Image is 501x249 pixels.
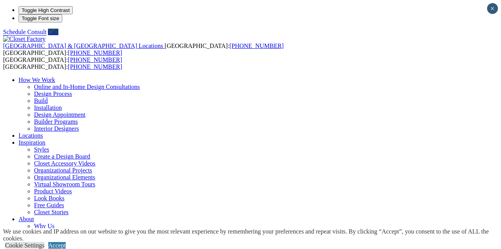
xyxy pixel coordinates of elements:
[19,216,34,222] a: About
[34,118,78,125] a: Builder Programs
[34,146,49,153] a: Styles
[19,14,62,22] button: Toggle Font size
[34,125,79,132] a: Interior Designers
[34,223,55,229] a: Why Us
[19,77,55,83] a: How We Work
[5,242,44,249] a: Cookie Settings
[487,3,498,14] button: Close
[48,29,58,35] a: Call
[22,15,59,21] span: Toggle Font size
[34,90,72,97] a: Design Process
[34,160,95,167] a: Closet Accessory Videos
[3,56,122,70] span: [GEOGRAPHIC_DATA]: [GEOGRAPHIC_DATA]:
[3,43,163,49] span: [GEOGRAPHIC_DATA] & [GEOGRAPHIC_DATA] Locations
[34,195,65,201] a: Look Books
[68,56,122,63] a: [PHONE_NUMBER]
[3,228,501,242] div: We use cookies and IP address on our website to give you the most relevant experience by remember...
[34,209,68,215] a: Closet Stories
[19,6,73,14] button: Toggle High Contrast
[34,153,90,160] a: Create a Design Board
[3,43,284,56] span: [GEOGRAPHIC_DATA]: [GEOGRAPHIC_DATA]:
[34,111,85,118] a: Design Appointment
[3,29,46,35] a: Schedule Consult
[34,167,92,174] a: Organizational Projects
[22,7,70,13] span: Toggle High Contrast
[3,36,46,43] img: Closet Factory
[68,63,122,70] a: [PHONE_NUMBER]
[19,139,45,146] a: Inspiration
[68,49,122,56] a: [PHONE_NUMBER]
[19,132,43,139] a: Locations
[34,174,95,181] a: Organizational Elements
[34,104,62,111] a: Installation
[34,188,72,194] a: Product Videos
[34,97,48,104] a: Build
[34,84,140,90] a: Online and In-Home Design Consultations
[48,242,66,249] a: Accept
[229,43,283,49] a: [PHONE_NUMBER]
[34,181,95,188] a: Virtual Showroom Tours
[34,202,64,208] a: Free Guides
[3,43,165,49] a: [GEOGRAPHIC_DATA] & [GEOGRAPHIC_DATA] Locations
